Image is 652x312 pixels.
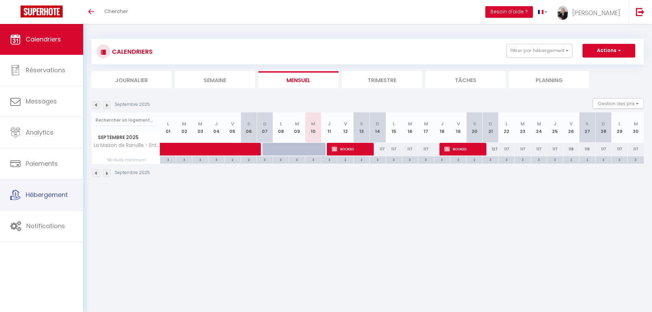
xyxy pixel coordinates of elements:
[115,170,150,176] p: Septembre 2025
[521,121,525,127] abbr: M
[402,156,418,163] div: 3
[612,156,627,163] div: 3
[376,121,379,127] abbr: D
[483,143,499,155] div: 127
[612,143,628,155] div: 117
[176,112,192,143] th: 02
[595,143,611,155] div: 117
[263,121,267,127] abbr: D
[354,112,370,143] th: 13
[402,143,418,155] div: 117
[563,156,579,163] div: 2
[26,66,65,74] span: Réservations
[257,112,273,143] th: 07
[434,112,450,143] th: 18
[104,8,128,15] span: Chercher
[434,156,450,163] div: 3
[370,143,386,155] div: 117
[515,143,531,155] div: 117
[176,156,192,163] div: 3
[506,121,508,127] abbr: L
[579,143,595,155] div: 119
[192,156,208,163] div: 3
[231,121,234,127] abbr: V
[305,156,321,163] div: 3
[612,112,628,143] th: 29
[305,112,321,143] th: 10
[386,156,402,163] div: 3
[418,143,434,155] div: 117
[634,121,638,127] abbr: M
[342,71,422,88] li: Trimestre
[425,71,506,88] li: Tâches
[328,121,331,127] abbr: J
[579,156,595,163] div: 2
[572,9,620,17] span: [PERSON_NAME]
[483,112,499,143] th: 21
[182,121,186,127] abbr: M
[531,112,547,143] th: 24
[386,143,402,155] div: 117
[636,8,644,16] img: logout
[175,71,255,88] li: Semaine
[424,121,428,127] abbr: M
[295,121,299,127] abbr: M
[393,121,395,127] abbr: L
[386,112,402,143] th: 15
[586,121,589,127] abbr: S
[273,156,289,163] div: 3
[531,156,547,163] div: 3
[593,98,644,109] button: Gestion des prix
[370,156,385,163] div: 3
[370,112,386,143] th: 14
[457,121,460,127] abbr: V
[91,71,171,88] li: Journalier
[499,112,515,143] th: 22
[466,112,483,143] th: 20
[273,112,289,143] th: 08
[26,97,57,105] span: Messages
[332,142,369,155] span: BOOKED
[618,121,621,127] abbr: L
[583,44,635,58] button: Actions
[215,121,218,127] abbr: J
[160,156,176,163] div: 3
[537,121,541,127] abbr: M
[160,112,176,143] th: 01
[596,156,611,163] div: 3
[26,128,53,137] span: Analytics
[198,121,202,127] abbr: M
[499,143,515,155] div: 117
[95,114,156,126] input: Rechercher un logement...
[547,143,563,155] div: 117
[579,112,595,143] th: 27
[547,156,563,163] div: 3
[321,112,337,143] th: 11
[321,156,337,163] div: 3
[418,112,434,143] th: 17
[225,156,240,163] div: 2
[408,121,412,127] abbr: M
[26,35,61,43] span: Calendriers
[531,143,547,155] div: 117
[93,143,161,148] span: La Maison de Ranville - Entre [GEOGRAPHIC_DATA] & [GEOGRAPHIC_DATA] avec jardin et parking gratuit
[192,112,208,143] th: 03
[225,112,241,143] th: 05
[208,112,225,143] th: 04
[337,112,354,143] th: 12
[628,112,644,143] th: 30
[483,156,498,163] div: 3
[257,156,273,163] div: 3
[21,5,63,17] img: Super Booking
[563,112,579,143] th: 26
[473,121,476,127] abbr: S
[489,121,492,127] abbr: D
[26,159,58,168] span: Paiements
[499,156,514,163] div: 3
[26,222,65,230] span: Notifications
[26,190,68,199] span: Hébergement
[258,71,338,88] li: Mensuel
[444,142,482,155] span: BOOKED
[241,156,257,163] div: 2
[247,121,250,127] abbr: S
